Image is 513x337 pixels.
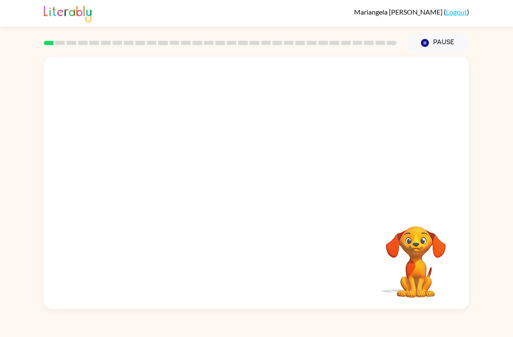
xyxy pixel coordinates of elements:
div: ( ) [354,8,469,16]
img: Literably [44,3,92,22]
a: Logout [446,8,467,16]
video: Your browser must support playing .mp4 files to use Literably. Please try using another browser. [373,213,459,299]
button: Pause [407,33,469,53]
span: Mariangela [PERSON_NAME] [354,8,444,16]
